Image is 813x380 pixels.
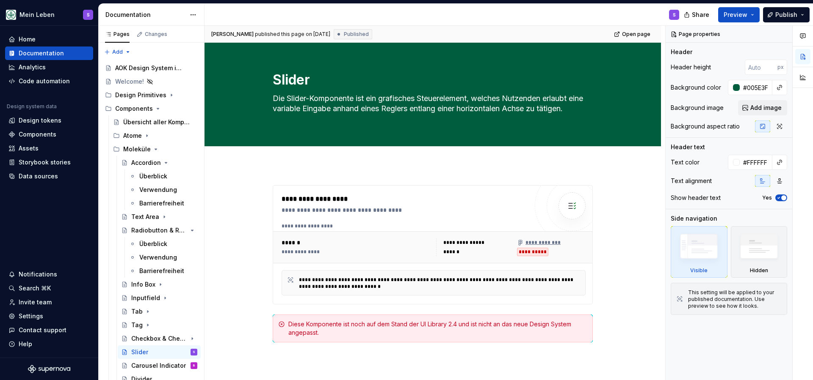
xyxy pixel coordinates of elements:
div: Settings [19,312,43,320]
a: Accordion [118,156,201,169]
div: Überblick [139,172,167,180]
div: Header text [671,143,705,151]
button: Add image [738,100,787,115]
button: Help [5,337,93,351]
button: Share [680,7,715,22]
div: published this page on [DATE] [255,31,330,38]
a: Radiobutton & Radiobutton Group [118,224,201,237]
div: Übersicht aller Komponenten [123,118,193,126]
textarea: Die Slider-Komponente ist ein grafisches Steuerelement, welches Nutzenden erlaubt eine variable E... [271,92,591,126]
div: S [193,348,195,356]
div: Diese Komponente ist noch auf dem Stand der UI Library 2.4 und ist nicht an das neue Design Syste... [288,320,587,337]
input: Auto [740,155,772,170]
div: Inputfield [131,294,160,302]
button: Add [102,46,133,58]
div: Welcome! [115,77,144,86]
div: Header [671,48,692,56]
a: Code automation [5,74,93,88]
div: Text color [671,158,700,167]
div: Components [102,102,201,115]
div: Data sources [19,172,58,180]
a: Checkbox & Checkbox Group [118,332,201,345]
a: Supernova Logo [28,365,70,373]
div: Show header text [671,194,721,202]
a: Home [5,33,93,46]
div: S [673,11,676,18]
div: AOK Design System in Arbeit [115,64,185,72]
a: SliderS [118,345,201,359]
div: Changes [145,31,167,38]
div: Background aspect ratio [671,122,740,131]
a: Open page [611,28,654,40]
div: Documentation [105,11,185,19]
div: Atome [110,129,201,142]
a: Carousel IndicatorB [118,359,201,372]
div: Design tokens [19,116,61,125]
button: Publish [763,7,810,22]
label: Yes [762,194,772,201]
a: Data sources [5,169,93,183]
a: Inputfield [118,291,201,305]
div: Components [115,104,153,113]
div: Accordion [131,159,161,167]
a: Tag [118,318,201,332]
span: Preview [724,11,747,19]
span: [PERSON_NAME] [211,31,254,38]
div: Hidden [731,226,788,278]
a: Barrierefreiheit [126,197,201,210]
div: Home [19,35,36,44]
a: Assets [5,142,93,155]
a: Barrierefreiheit [126,264,201,278]
div: Documentation [19,49,64,57]
div: Hidden [750,267,768,274]
div: Help [19,340,32,348]
textarea: Slider [271,70,591,90]
a: Überblick [126,237,201,251]
div: Components [19,130,56,139]
div: Storybook stories [19,158,71,167]
input: Auto [745,60,777,75]
div: Code automation [19,77,70,85]
div: Background image [671,104,724,112]
button: Search ⌘K [5,282,93,295]
a: Design tokens [5,114,93,127]
button: Mein LebenS [2,5,97,24]
a: Info Box [118,278,201,291]
a: Übersicht aller Komponenten [110,115,201,129]
a: Überblick [126,169,201,183]
div: Notifications [19,270,57,279]
a: Welcome! [102,75,201,88]
div: Background color [671,83,721,92]
div: Info Box [131,280,155,289]
a: Invite team [5,295,93,309]
a: Storybook stories [5,156,93,169]
div: Header height [671,63,711,71]
input: Auto [740,80,772,95]
div: Atome [123,131,142,140]
button: Notifications [5,268,93,281]
div: Barrierefreiheit [139,199,184,208]
a: Settings [5,309,93,323]
div: Contact support [19,326,66,334]
a: Analytics [5,60,93,74]
img: df5db9ef-aba0-4771-bf51-9763b7497661.png [6,10,16,20]
div: Assets [19,144,39,153]
a: Text Area [118,210,201,224]
div: Verwendung [139,186,177,194]
div: Radiobutton & Radiobutton Group [131,226,187,235]
div: Tag [131,321,143,329]
span: Add image [750,104,782,112]
div: Side navigation [671,214,717,223]
a: AOK Design System in Arbeit [102,61,201,75]
div: Search ⌘K [19,284,51,293]
a: Documentation [5,46,93,60]
span: Open page [622,31,650,38]
div: Tab [131,307,143,316]
button: Contact support [5,323,93,337]
span: Share [692,11,709,19]
div: This setting will be applied to your published documentation. Use preview to see how it looks. [688,289,782,309]
span: Add [112,49,123,55]
div: Analytics [19,63,46,71]
div: Moleküle [123,145,151,153]
div: Design system data [7,103,57,110]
